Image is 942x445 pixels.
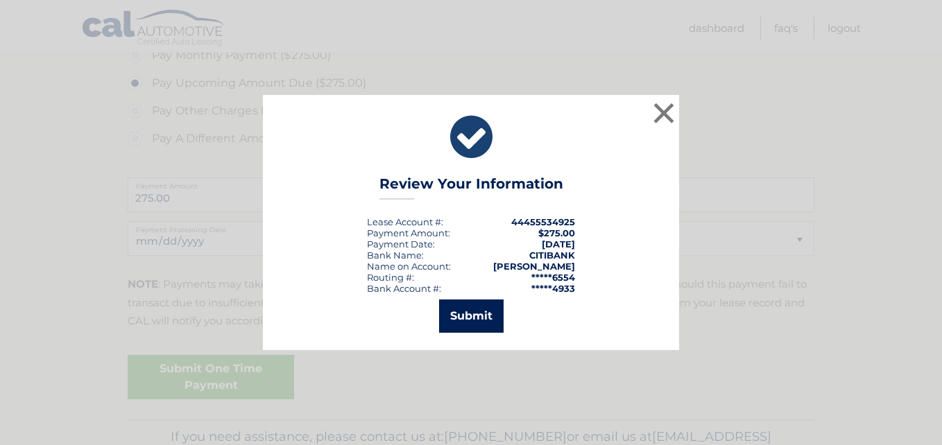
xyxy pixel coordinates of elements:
span: [DATE] [542,238,575,250]
strong: [PERSON_NAME] [493,261,575,272]
strong: CITIBANK [529,250,575,261]
div: Bank Account #: [367,283,441,294]
div: Name on Account: [367,261,451,272]
button: × [650,99,678,127]
div: Bank Name: [367,250,424,261]
span: Payment Date [367,238,433,250]
div: : [367,238,435,250]
div: Lease Account #: [367,216,443,227]
button: Submit [439,299,504,333]
strong: 44455534925 [511,216,575,227]
span: $275.00 [538,227,575,238]
div: Routing #: [367,272,414,283]
div: Payment Amount: [367,227,450,238]
h3: Review Your Information [379,175,563,200]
